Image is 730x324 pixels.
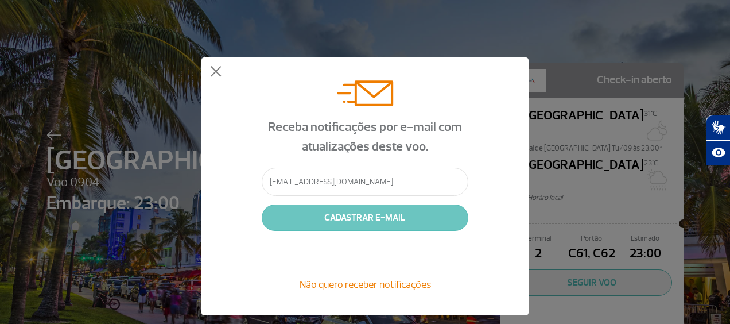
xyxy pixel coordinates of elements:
[262,205,468,231] button: CADASTRAR E-MAIL
[706,140,730,165] button: Abrir recursos assistivos.
[706,115,730,165] div: Plugin de acessibilidade da Hand Talk.
[300,278,431,291] span: Não quero receber notificações
[268,119,462,155] span: Receba notificações por e-mail com atualizações deste voo.
[262,168,468,196] input: Informe o seu e-mail
[706,115,730,140] button: Abrir tradutor de língua de sinais.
